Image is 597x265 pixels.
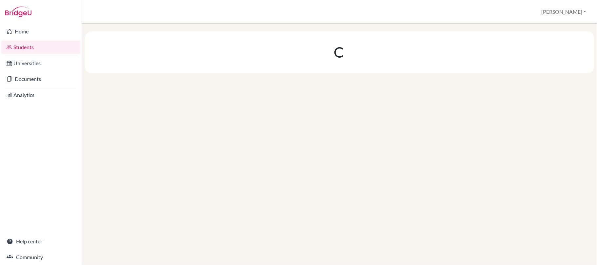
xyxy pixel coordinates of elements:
[1,251,80,264] a: Community
[1,235,80,248] a: Help center
[1,88,80,102] a: Analytics
[1,72,80,85] a: Documents
[538,6,589,18] button: [PERSON_NAME]
[5,7,31,17] img: Bridge-U
[1,41,80,54] a: Students
[1,57,80,70] a: Universities
[1,25,80,38] a: Home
